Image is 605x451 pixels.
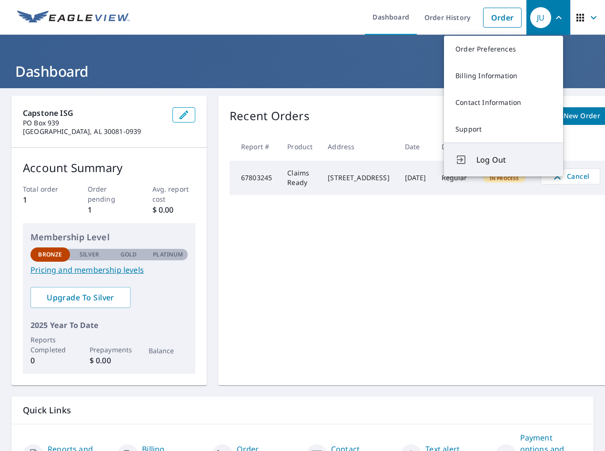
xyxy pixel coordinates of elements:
p: [GEOGRAPHIC_DATA], AL 30081-0939 [23,127,165,136]
p: Order pending [88,184,131,204]
p: Account Summary [23,159,195,176]
a: Contact Information [444,89,563,116]
p: $ 0.00 [152,204,196,215]
p: Total order [23,184,66,194]
p: 1 [23,194,66,205]
a: Order Preferences [444,36,563,62]
span: Upgrade To Silver [38,292,123,303]
a: Billing Information [444,62,563,89]
td: 67803245 [230,161,280,195]
p: 1 [88,204,131,215]
p: Gold [121,250,137,259]
td: Regular [434,161,475,195]
button: Cancel [541,168,600,184]
span: Log Out [476,154,552,165]
p: 2025 Year To Date [30,319,188,331]
p: Membership Level [30,231,188,244]
span: Cancel [551,171,590,182]
p: Avg. report cost [152,184,196,204]
p: Prepayments [90,345,129,355]
td: Claims Ready [280,161,320,195]
p: Platinum [153,250,183,259]
a: Support [444,116,563,143]
a: Pricing and membership levels [30,264,188,276]
p: $ 0.00 [90,355,129,366]
p: Recent Orders [230,107,310,125]
p: Quick Links [23,404,582,416]
th: Report # [230,133,280,161]
div: [STREET_ADDRESS] [328,173,389,183]
p: Balance [149,346,188,356]
span: In Process [484,175,525,182]
p: Bronze [38,250,62,259]
p: PO Box 939 [23,119,165,127]
th: Delivery [434,133,475,161]
th: Date [397,133,434,161]
p: Capstone ISG [23,107,165,119]
td: [DATE] [397,161,434,195]
img: EV Logo [17,10,130,25]
p: 0 [30,355,70,366]
a: Order [483,8,522,28]
p: Reports Completed [30,335,70,355]
h1: Dashboard [11,61,594,81]
div: JU [530,7,551,28]
th: Address [320,133,397,161]
span: Start New Order [545,110,600,122]
a: Upgrade To Silver [30,287,131,308]
th: Product [280,133,320,161]
button: Log Out [444,143,563,176]
p: Silver [80,250,100,259]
